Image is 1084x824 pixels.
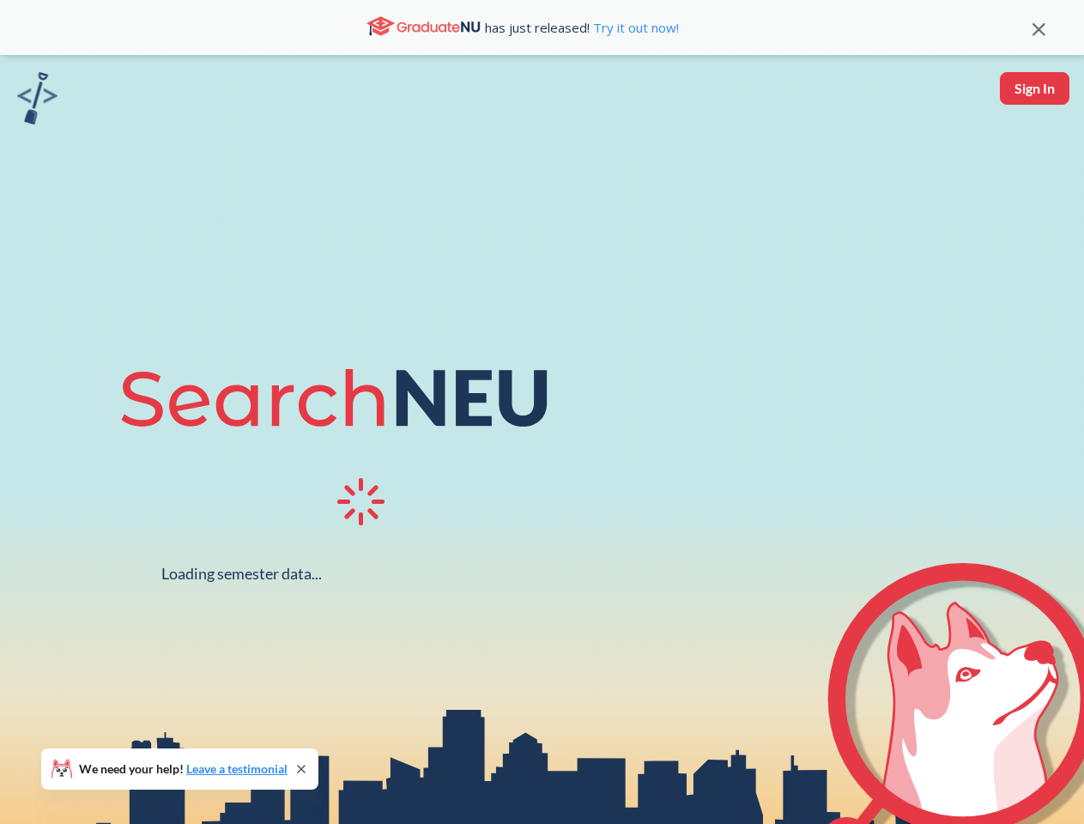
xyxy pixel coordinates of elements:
[186,761,288,776] a: Leave a testimonial
[590,19,679,36] a: Try it out now!
[485,18,679,37] span: has just released!
[1000,72,1069,105] button: Sign In
[161,564,322,584] div: Loading semester data...
[79,763,288,775] span: We need your help!
[17,72,58,130] a: sandbox logo
[17,72,58,124] img: sandbox logo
